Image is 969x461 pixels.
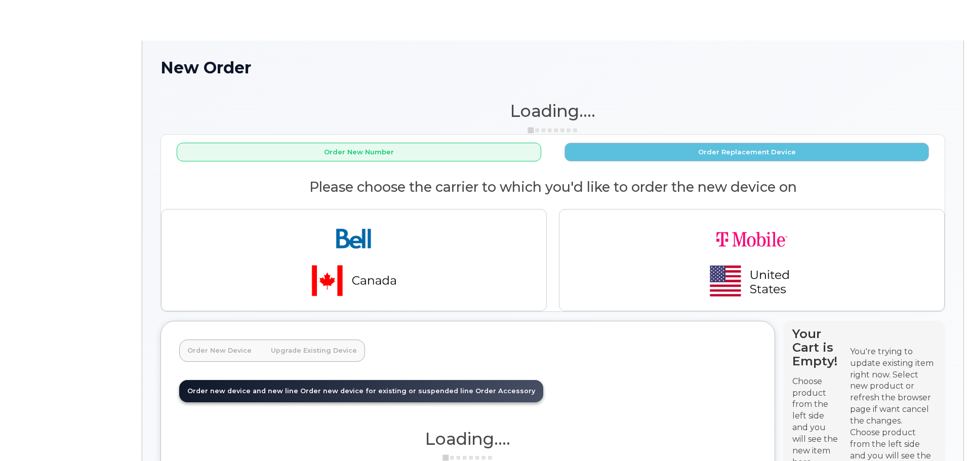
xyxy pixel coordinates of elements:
[177,143,541,161] button: Order New Number
[160,59,945,76] h1: New Order
[681,218,823,303] img: t-mobile-78392d334a420d5b7f0e63d4fa81f6287a21d394dc80d677554bb55bbab1186f.png
[161,180,945,195] h2: Please choose the carrier to which you'd like to order the new device on
[283,218,425,303] img: bell-18aeeabaf521bd2b78f928a02ee3b89e57356879d39bd386a17a7cccf8069aed.png
[475,387,535,395] span: Order Accessory
[792,327,841,368] h4: Your Cart is Empty!
[187,387,298,395] span: Order new device and new line
[850,346,936,427] div: You're trying to update existing item right now. Select new product or refresh the browser page i...
[263,340,365,362] a: Upgrade Existing Device
[179,340,260,362] a: Order New Device
[528,127,578,134] img: ajax-loader-3a6953c30dc77f0bf724df975f13086db4f4c1262e45940f03d1251963f1bf2e.gif
[300,387,473,395] span: Order new device for existing or suspended line
[564,143,929,161] button: Order Replacement Device
[179,430,756,448] h1: Loading....
[160,102,945,120] h1: Loading....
